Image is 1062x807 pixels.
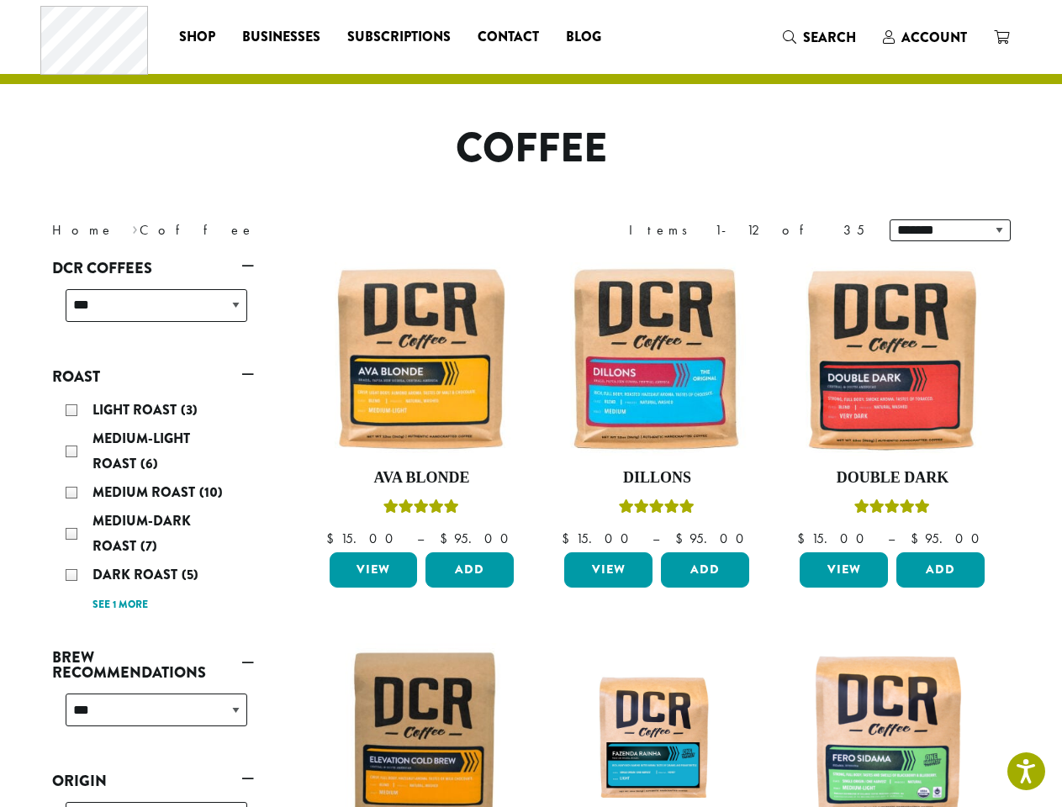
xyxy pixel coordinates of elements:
[560,262,753,456] img: Dillons-12oz-300x300.jpg
[564,552,653,588] a: View
[675,530,752,547] bdi: 95.00
[769,24,869,51] a: Search
[326,530,401,547] bdi: 15.00
[629,220,864,240] div: Items 1-12 of 35
[896,552,985,588] button: Add
[417,530,424,547] span: –
[911,530,925,547] span: $
[803,28,856,47] span: Search
[383,497,459,522] div: Rated 5.00 out of 5
[347,27,451,48] span: Subscriptions
[425,552,514,588] button: Add
[325,469,519,488] h4: Ava Blonde
[326,530,341,547] span: $
[52,687,254,746] div: Brew Recommendations
[181,400,198,419] span: (3)
[92,511,191,556] span: Medium-Dark Roast
[619,497,695,522] div: Rated 5.00 out of 5
[92,597,148,614] a: See 1 more
[52,220,506,240] nav: Breadcrumb
[560,262,753,546] a: DillonsRated 5.00 out of 5
[795,262,989,456] img: Double-Dark-12oz-300x300.jpg
[52,221,114,239] a: Home
[560,469,753,488] h4: Dillons
[854,497,930,522] div: Rated 4.50 out of 5
[911,530,987,547] bdi: 95.00
[140,454,158,473] span: (6)
[478,27,539,48] span: Contact
[166,24,229,50] a: Shop
[888,530,895,547] span: –
[566,27,601,48] span: Blog
[92,429,190,473] span: Medium-Light Roast
[795,469,989,488] h4: Double Dark
[132,214,138,240] span: ›
[325,262,519,546] a: Ava BlondeRated 5.00 out of 5
[562,530,637,547] bdi: 15.00
[182,565,198,584] span: (5)
[675,530,690,547] span: $
[92,400,181,419] span: Light Roast
[653,530,659,547] span: –
[52,391,254,624] div: Roast
[92,565,182,584] span: Dark Roast
[242,27,320,48] span: Businesses
[52,362,254,391] a: Roast
[179,27,215,48] span: Shop
[92,483,199,502] span: Medium Roast
[325,262,518,456] img: Ava-Blonde-12oz-1-300x300.jpg
[440,530,454,547] span: $
[52,643,254,687] a: Brew Recommendations
[40,124,1023,173] h1: Coffee
[52,254,254,282] a: DCR Coffees
[795,262,989,546] a: Double DarkRated 4.50 out of 5
[800,552,888,588] a: View
[330,552,418,588] a: View
[562,530,576,547] span: $
[199,483,223,502] span: (10)
[661,552,749,588] button: Add
[140,536,157,556] span: (7)
[52,282,254,342] div: DCR Coffees
[901,28,967,47] span: Account
[440,530,516,547] bdi: 95.00
[797,530,872,547] bdi: 15.00
[797,530,811,547] span: $
[52,767,254,795] a: Origin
